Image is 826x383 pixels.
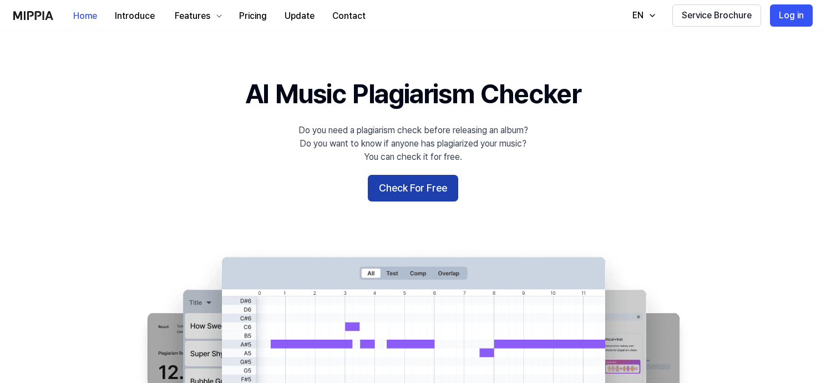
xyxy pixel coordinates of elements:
button: EN [621,4,663,27]
button: Log in [770,4,813,27]
button: Service Brochure [672,4,761,27]
h1: AI Music Plagiarism Checker [245,75,581,113]
button: Contact [323,5,374,27]
button: Check For Free [368,175,458,201]
img: logo [13,11,53,20]
a: Home [64,1,106,31]
button: Features [164,5,230,27]
div: EN [630,9,646,22]
button: Introduce [106,5,164,27]
button: Pricing [230,5,276,27]
button: Home [64,5,106,27]
a: Update [276,1,323,31]
div: Features [173,9,212,23]
button: Update [276,5,323,27]
div: Do you need a plagiarism check before releasing an album? Do you want to know if anyone has plagi... [298,124,528,164]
